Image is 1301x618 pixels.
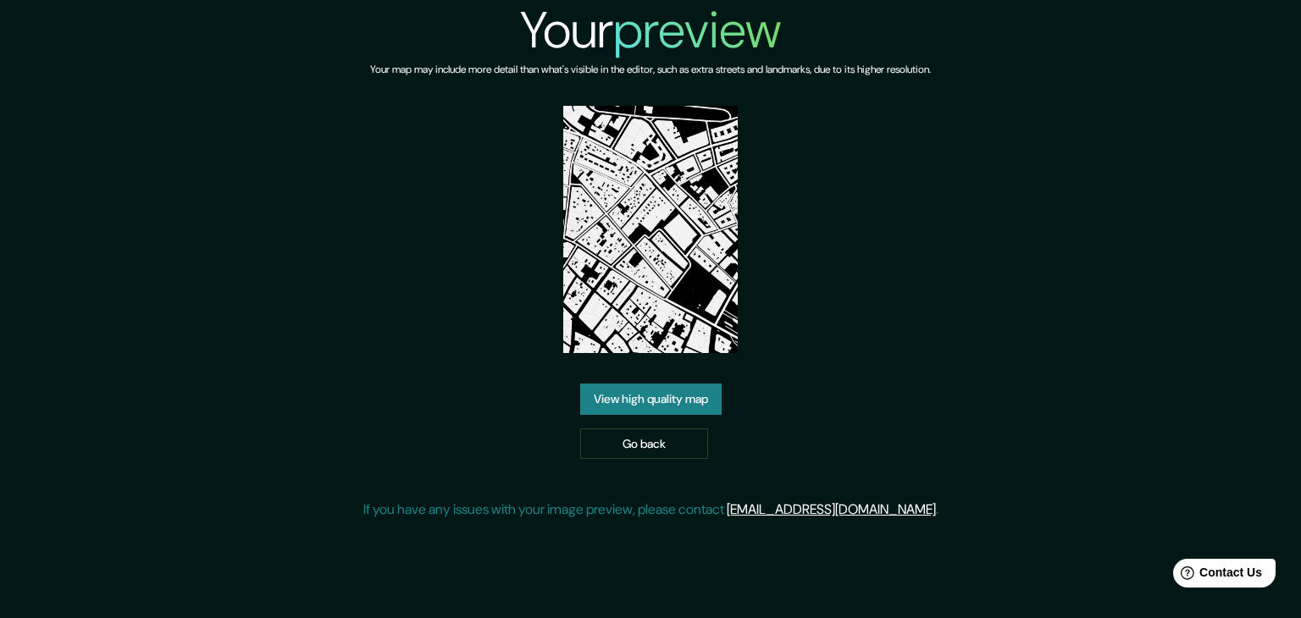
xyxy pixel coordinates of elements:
[363,499,938,520] p: If you have any issues with your image preview, please contact .
[580,383,722,415] a: View high quality map
[370,61,931,79] h6: Your map may include more detail than what's visible in the editor, such as extra streets and lan...
[563,106,739,353] img: created-map-preview
[1150,552,1282,599] iframe: Help widget launcher
[580,428,708,460] a: Go back
[727,500,936,518] a: [EMAIL_ADDRESS][DOMAIN_NAME]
